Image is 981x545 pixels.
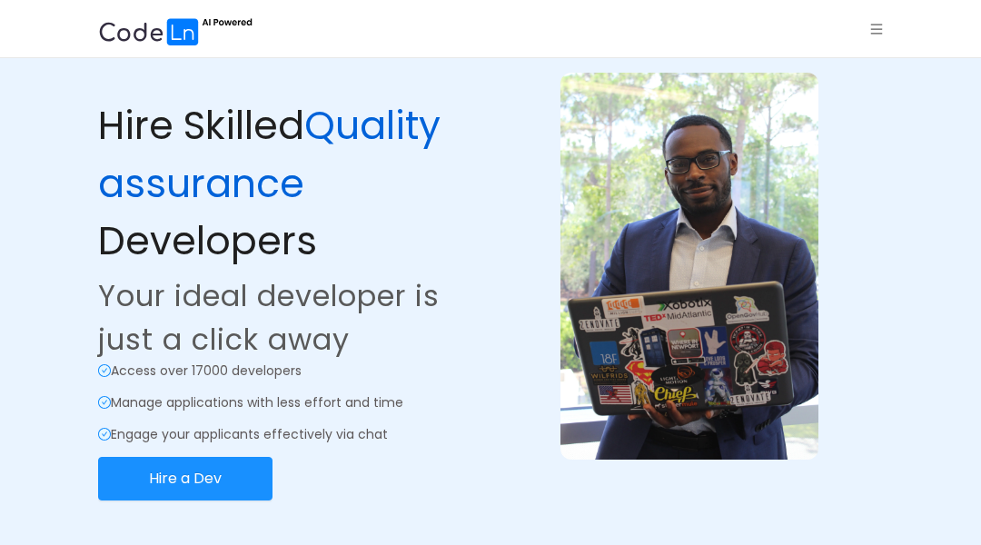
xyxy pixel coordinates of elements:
[98,396,111,409] i: icon: check-circle
[98,364,111,377] i: icon: check-circle
[98,362,487,381] p: Access over 17000 developers
[98,393,487,412] p: Manage applications with less effort and time
[98,274,487,362] p: Your ideal developer is just a click away
[560,73,818,460] img: example
[98,15,253,45] img: ai.87e98a1d.svg
[98,97,487,271] p: Hire Skilled Developers
[870,23,883,35] i: icon: menu
[98,98,441,211] span: Quality assurance
[98,425,487,444] p: Engage your applicants effectively via chat
[98,457,272,500] button: Hire a Dev
[98,428,111,441] i: icon: check-circle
